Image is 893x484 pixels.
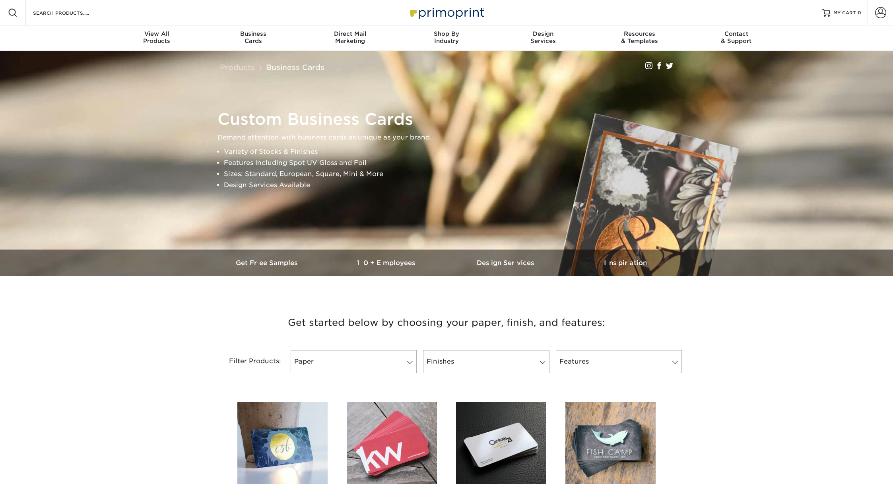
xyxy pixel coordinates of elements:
[688,30,784,45] div: & Support
[446,250,566,276] a: Design Services
[266,63,324,72] a: Business Cards
[688,25,784,51] a: Contact& Support
[205,30,302,45] div: Cards
[291,350,417,373] a: Paper
[591,30,688,45] div: & Templates
[495,30,591,45] div: Services
[109,30,205,37] span: View All
[302,30,398,45] div: Marketing
[224,180,683,191] li: Design Services Available
[109,25,205,51] a: View AllProducts
[205,30,302,37] span: Business
[302,30,398,37] span: Direct Mail
[688,30,784,37] span: Contact
[327,259,446,267] h3: 10+ Employees
[858,10,861,15] span: 0
[224,146,683,157] li: Variety of Stocks & Finishes
[446,259,566,267] h3: Design Services
[224,157,683,168] li: Features Including Spot UV Gloss and Foil
[398,25,495,51] a: Shop ByIndustry
[217,110,683,129] h1: Custom Business Cards
[208,250,327,276] a: Get Free Samples
[407,4,486,21] img: Primoprint
[208,350,287,373] div: Filter Products:
[220,63,255,72] a: Products
[566,259,685,267] h3: Inspiration
[566,250,685,276] a: Inspiration
[833,10,856,16] span: MY CART
[224,168,683,180] li: Sizes: Standard, European, Square, Mini & More
[214,305,679,341] h3: Get started below by choosing your paper, finish, and features:
[556,350,682,373] a: Features
[398,30,495,45] div: Industry
[109,30,205,45] div: Products
[217,132,683,143] p: Demand attention with business cards as unique as your brand.
[208,259,327,267] h3: Get Free Samples
[423,350,549,373] a: Finishes
[302,25,398,51] a: Direct MailMarketing
[591,30,688,37] span: Resources
[398,30,495,37] span: Shop By
[327,250,446,276] a: 10+ Employees
[495,25,591,51] a: DesignServices
[32,8,110,17] input: SEARCH PRODUCTS.....
[591,25,688,51] a: Resources& Templates
[495,30,591,37] span: Design
[205,25,302,51] a: BusinessCards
